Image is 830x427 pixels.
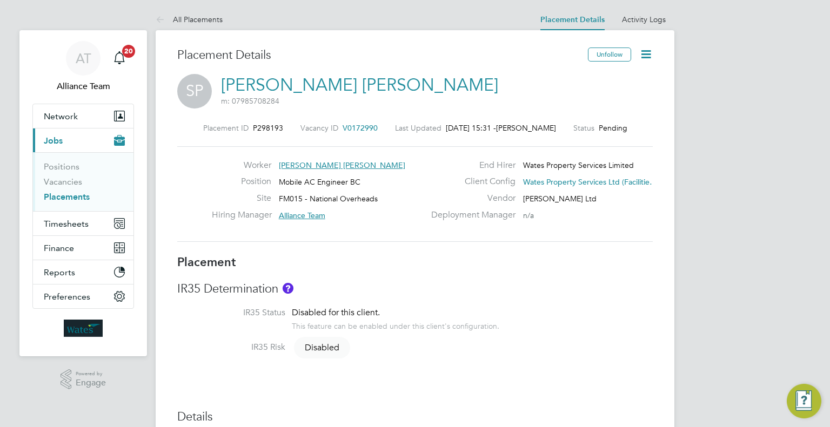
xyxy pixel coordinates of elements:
h3: Placement Details [177,48,580,63]
span: [PERSON_NAME] [PERSON_NAME] [279,160,405,170]
a: Placement Details [540,15,605,24]
label: Client Config [425,176,516,187]
label: Placement ID [203,123,249,133]
span: V0172990 [343,123,378,133]
span: FM015 - National Overheads [279,194,378,204]
span: AT [76,51,91,65]
label: Deployment Manager [425,209,516,221]
span: Network [44,111,78,121]
a: All Placements [156,15,223,24]
span: Pending [599,123,627,133]
a: Positions [44,161,79,172]
label: Status [573,123,594,133]
img: wates-logo-retina.png [64,320,103,337]
label: IR35 Risk [177,342,285,353]
nav: Main navigation [19,30,147,356]
label: Hiring Manager [212,209,271,221]
span: Reports [44,267,75,277]
span: Powered by [76,369,106,378]
button: Preferences [33,284,133,308]
span: Alliance Team [32,80,134,93]
label: Vendor [425,193,516,204]
span: P298193 [253,123,283,133]
a: ATAlliance Team [32,41,134,93]
label: IR35 Status [177,307,285,318]
div: This feature can be enabled under this client's configuration. [292,318,499,331]
div: Jobs [33,152,133,211]
a: Activity Logs [622,15,666,24]
button: Reports [33,260,133,284]
span: [DATE] 15:31 - [446,123,496,133]
span: Engage [76,378,106,388]
label: Worker [212,160,271,171]
a: Go to home page [32,320,134,337]
span: Timesheets [44,219,89,229]
button: Timesheets [33,212,133,235]
span: SP [177,74,212,109]
button: Unfollow [588,48,631,62]
button: Engage Resource Center [787,384,821,418]
span: [PERSON_NAME] Ltd [523,194,597,204]
span: Mobile AC Engineer BC [279,177,360,187]
span: Wates Property Services Limited [523,160,634,170]
label: Site [212,193,271,204]
span: Finance [44,243,74,253]
button: Finance [33,236,133,260]
h3: Details [177,409,653,425]
label: Position [212,176,271,187]
a: Placements [44,192,90,202]
span: Disabled for this client. [292,307,380,318]
a: Vacancies [44,177,82,187]
span: Preferences [44,292,90,302]
span: Jobs [44,135,63,146]
label: Last Updated [395,123,441,133]
button: Network [33,104,133,128]
a: 20 [109,41,130,76]
span: Wates Property Services Ltd (Facilitie… [523,177,657,187]
h3: IR35 Determination [177,281,653,297]
label: Vacancy ID [300,123,338,133]
a: Powered byEngage [61,369,106,390]
span: m: 07985708284 [221,96,279,106]
b: Placement [177,255,236,269]
span: [PERSON_NAME] [496,123,556,133]
span: n/a [523,211,534,220]
a: [PERSON_NAME] [PERSON_NAME] [221,74,498,96]
span: Disabled [294,337,350,358]
label: End Hirer [425,160,516,171]
button: Jobs [33,128,133,152]
button: About IR35 [283,283,293,294]
span: 20 [122,45,135,58]
span: Alliance Team [279,211,325,220]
